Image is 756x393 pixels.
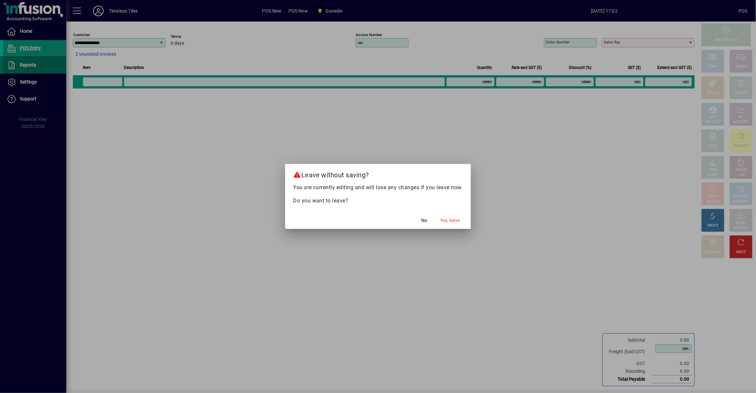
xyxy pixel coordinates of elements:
span: Yes, leave [440,217,460,224]
button: Yes, leave [438,214,463,226]
span: No [422,217,428,224]
p: Do you want to leave? [293,197,463,205]
button: No [414,214,435,226]
p: You are currently editing and will lose any changes if you leave now. [293,184,463,192]
h2: Leave without saving? [285,164,471,183]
